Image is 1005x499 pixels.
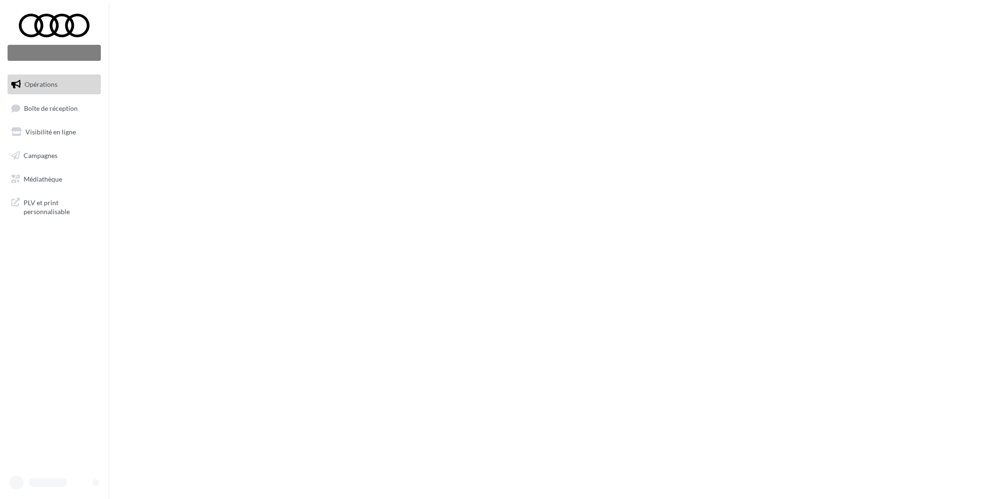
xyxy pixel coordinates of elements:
a: Campagnes [6,146,103,166]
a: PLV et print personnalisable [6,192,103,220]
span: Boîte de réception [24,104,78,112]
a: Visibilité en ligne [6,122,103,142]
a: Médiathèque [6,169,103,189]
span: PLV et print personnalisable [24,196,97,216]
span: Médiathèque [24,175,62,183]
a: Opérations [6,75,103,94]
span: Opérations [25,80,57,88]
div: Nouvelle campagne [8,45,101,61]
a: Boîte de réception [6,98,103,118]
span: Campagnes [24,151,57,159]
span: Visibilité en ligne [25,128,76,136]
